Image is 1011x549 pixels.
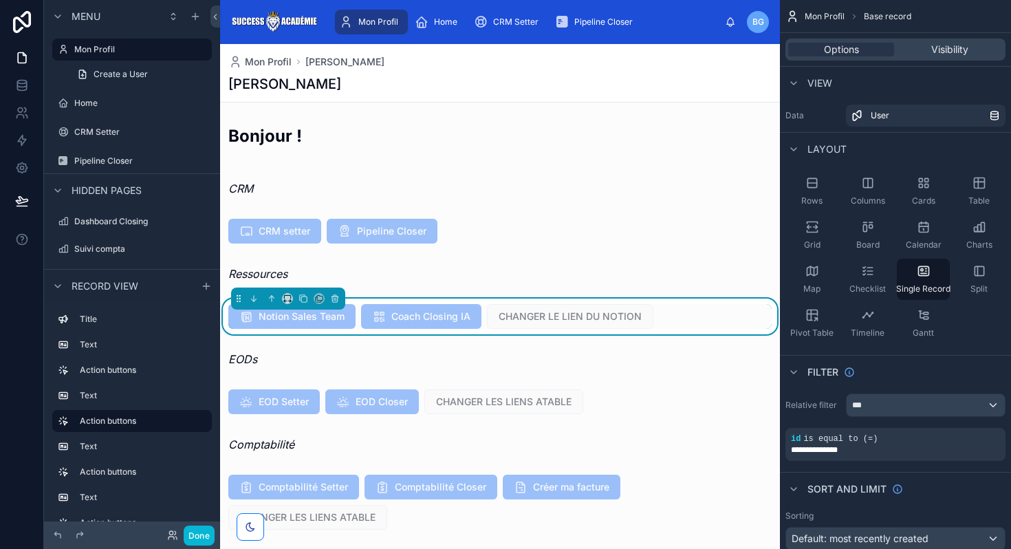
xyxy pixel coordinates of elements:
a: Mon Profil [228,55,292,69]
span: CRM Setter [493,17,539,28]
span: Home [434,17,457,28]
button: Grid [785,215,838,256]
button: Single Record [897,259,950,300]
a: CRM Setter [52,121,212,143]
span: Hidden pages [72,184,142,197]
span: Cards [912,195,935,206]
label: Relative filter [785,400,840,411]
span: Visibility [931,43,968,56]
span: Map [803,283,820,294]
span: Gantt [913,327,934,338]
span: Columns [851,195,885,206]
span: Pivot Table [790,327,834,338]
span: Checklist [849,283,886,294]
label: Mon Profil [74,44,204,55]
button: Columns [841,171,894,212]
button: Board [841,215,894,256]
span: is equal to (=) [803,434,878,444]
span: Record view [72,279,138,292]
a: Home [411,10,467,34]
span: Mon Profil [245,55,292,69]
a: Mon Profil [335,10,408,34]
button: Calendar [897,215,950,256]
button: Pivot Table [785,303,838,344]
button: Checklist [841,259,894,300]
button: Charts [953,215,1005,256]
a: Progression élèves [52,266,212,288]
span: Table [968,195,990,206]
button: Rows [785,171,838,212]
a: Pipeline Closer [551,10,642,34]
label: Text [80,492,206,503]
span: Sort And Limit [807,482,887,496]
label: Suivi compta [74,244,209,255]
label: Action buttons [80,466,206,477]
a: Pipeline Closer [52,150,212,172]
a: Mon Profil [52,39,212,61]
span: BG [752,17,764,28]
button: Cards [897,171,950,212]
button: Table [953,171,1005,212]
button: Timeline [841,303,894,344]
span: Menu [72,10,100,23]
a: User [846,105,1005,127]
span: id [791,434,801,444]
label: Action buttons [80,517,206,528]
a: Create a User [69,63,212,85]
a: Dashboard Closing [52,211,212,233]
label: Sorting [785,510,814,521]
button: Done [184,526,215,546]
label: Data [785,110,840,121]
span: Pipeline Closer [574,17,633,28]
label: Text [80,339,206,350]
span: Filter [807,365,838,379]
label: Text [80,441,206,452]
span: Calendar [906,239,942,250]
span: Timeline [851,327,884,338]
a: CRM Setter [470,10,548,34]
span: Rows [801,195,823,206]
button: Gantt [897,303,950,344]
label: Action buttons [80,365,206,376]
div: scrollable content [44,302,220,521]
label: Title [80,314,206,325]
span: Options [824,43,859,56]
span: Single Record [896,283,950,294]
a: Home [52,92,212,114]
h1: [PERSON_NAME] [228,74,341,94]
span: Charts [966,239,992,250]
span: Base record [864,11,911,22]
label: Pipeline Closer [74,155,209,166]
button: Split [953,259,1005,300]
span: Create a User [94,69,148,80]
button: Map [785,259,838,300]
label: Home [74,98,209,109]
span: Mon Profil [805,11,845,22]
span: User [871,110,889,121]
span: Grid [804,239,820,250]
div: scrollable content [328,7,725,37]
label: Action buttons [80,416,201,427]
a: Suivi compta [52,238,212,260]
a: [PERSON_NAME] [305,55,384,69]
img: App logo [231,11,317,33]
span: Mon Profil [358,17,398,28]
label: CRM Setter [74,127,209,138]
span: View [807,76,832,90]
span: Split [970,283,988,294]
span: Board [856,239,880,250]
span: Layout [807,142,847,156]
label: Dashboard Closing [74,216,209,227]
label: Text [80,390,206,401]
